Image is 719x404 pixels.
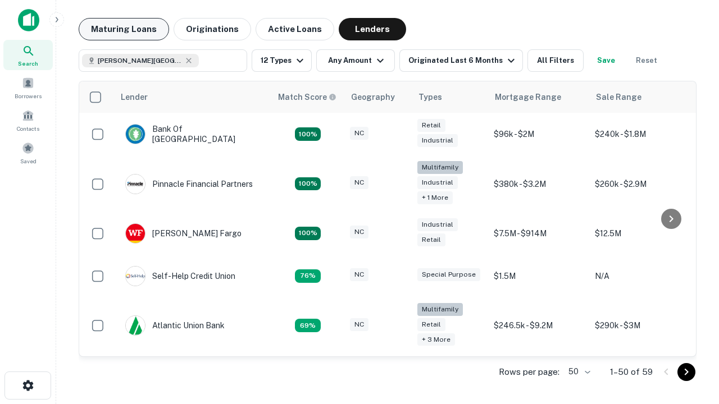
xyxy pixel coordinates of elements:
div: + 3 more [417,333,455,346]
div: Types [418,90,442,104]
div: Lender [121,90,148,104]
td: N/A [589,255,690,297]
td: $12.5M [589,212,690,255]
div: Multifamily [417,161,463,174]
td: $246.5k - $9.2M [488,297,589,354]
div: Matching Properties: 15, hasApolloMatch: undefined [295,127,321,141]
td: $290k - $3M [589,297,690,354]
button: All Filters [527,49,584,72]
button: Any Amount [316,49,395,72]
img: picture [126,125,145,144]
div: Retail [417,119,445,132]
td: $7.5M - $914M [488,212,589,255]
div: Sale Range [596,90,641,104]
button: 12 Types [252,49,312,72]
th: Capitalize uses an advanced AI algorithm to match your search with the best lender. The match sco... [271,81,344,113]
div: Multifamily [417,303,463,316]
button: Go to next page [677,363,695,381]
div: Industrial [417,176,458,189]
div: + 1 more [417,191,453,204]
button: Originated Last 6 Months [399,49,523,72]
td: $240k - $1.8M [589,113,690,155]
td: $96k - $2M [488,113,589,155]
span: Search [18,59,38,68]
a: Search [3,40,53,70]
div: NC [350,268,368,281]
div: NC [350,318,368,331]
button: Maturing Loans [79,18,169,40]
div: Self-help Credit Union [125,266,235,286]
div: NC [350,127,368,140]
div: Matching Properties: 11, hasApolloMatch: undefined [295,269,321,283]
td: $260k - $2.9M [589,155,690,212]
span: Borrowers [15,91,42,100]
a: Borrowers [3,72,53,103]
p: 1–50 of 59 [610,365,653,379]
div: Bank Of [GEOGRAPHIC_DATA] [125,124,260,144]
td: $380k - $3.2M [488,155,589,212]
th: Sale Range [589,81,690,113]
div: NC [350,226,368,238]
a: Contacts [3,105,53,135]
img: picture [126,224,145,243]
div: Industrial [417,134,458,147]
div: Matching Properties: 26, hasApolloMatch: undefined [295,177,321,191]
button: Reset [629,49,665,72]
div: Retail [417,318,445,331]
button: Originations [174,18,251,40]
span: Saved [20,157,37,166]
button: Lenders [339,18,406,40]
img: capitalize-icon.png [18,9,39,31]
th: Mortgage Range [488,81,589,113]
button: Active Loans [256,18,334,40]
div: Mortgage Range [495,90,561,104]
div: NC [350,176,368,189]
span: Contacts [17,124,39,133]
th: Types [412,81,488,113]
img: picture [126,316,145,335]
div: Pinnacle Financial Partners [125,174,253,194]
h6: Match Score [278,91,334,103]
div: Special Purpose [417,268,480,281]
div: Capitalize uses an advanced AI algorithm to match your search with the best lender. The match sco... [278,91,336,103]
th: Geography [344,81,412,113]
a: Saved [3,137,53,168]
div: Matching Properties: 10, hasApolloMatch: undefined [295,319,321,332]
div: [PERSON_NAME] Fargo [125,223,242,244]
button: Save your search to get updates of matches that match your search criteria. [588,49,624,72]
div: Originated Last 6 Months [408,54,518,67]
p: Rows per page: [499,365,559,379]
iframe: Chat Widget [663,314,719,368]
div: Matching Properties: 15, hasApolloMatch: undefined [295,227,321,240]
div: 50 [564,364,592,380]
span: [PERSON_NAME][GEOGRAPHIC_DATA], [GEOGRAPHIC_DATA] [98,56,182,66]
th: Lender [114,81,271,113]
td: $1.5M [488,255,589,297]
div: Retail [417,233,445,246]
img: picture [126,267,145,286]
img: picture [126,175,145,194]
div: Geography [351,90,395,104]
div: Industrial [417,218,458,231]
div: Atlantic Union Bank [125,315,225,336]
